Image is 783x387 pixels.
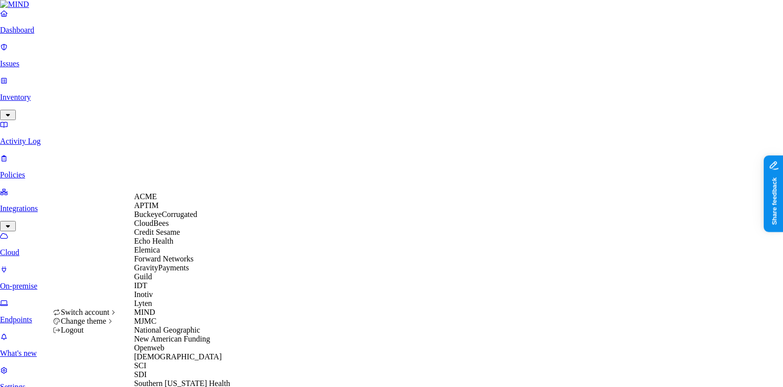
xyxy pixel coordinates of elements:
[134,352,221,361] span: [DEMOGRAPHIC_DATA]
[53,326,118,335] div: Logout
[134,263,189,272] span: GravityPayments
[134,317,156,325] span: MJMC
[134,335,210,343] span: New American Funding
[134,192,157,201] span: ACME
[61,317,106,325] span: Change theme
[134,326,200,334] span: National Geographic
[134,361,146,370] span: SCI
[134,308,155,316] span: MIND
[134,370,147,379] span: SDI
[134,290,153,299] span: Inotiv
[134,272,152,281] span: Guild
[134,344,164,352] span: Openweb
[134,246,160,254] span: Elemica
[61,308,109,316] span: Switch account
[134,255,193,263] span: Forward Networks
[134,210,197,218] span: BuckeyeCorrugated
[134,219,169,227] span: CloudBees
[134,237,174,245] span: Echo Health
[134,281,147,290] span: IDT
[134,228,180,236] span: Credit Sesame
[134,201,159,210] span: APTIM
[134,299,152,307] span: Lyten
